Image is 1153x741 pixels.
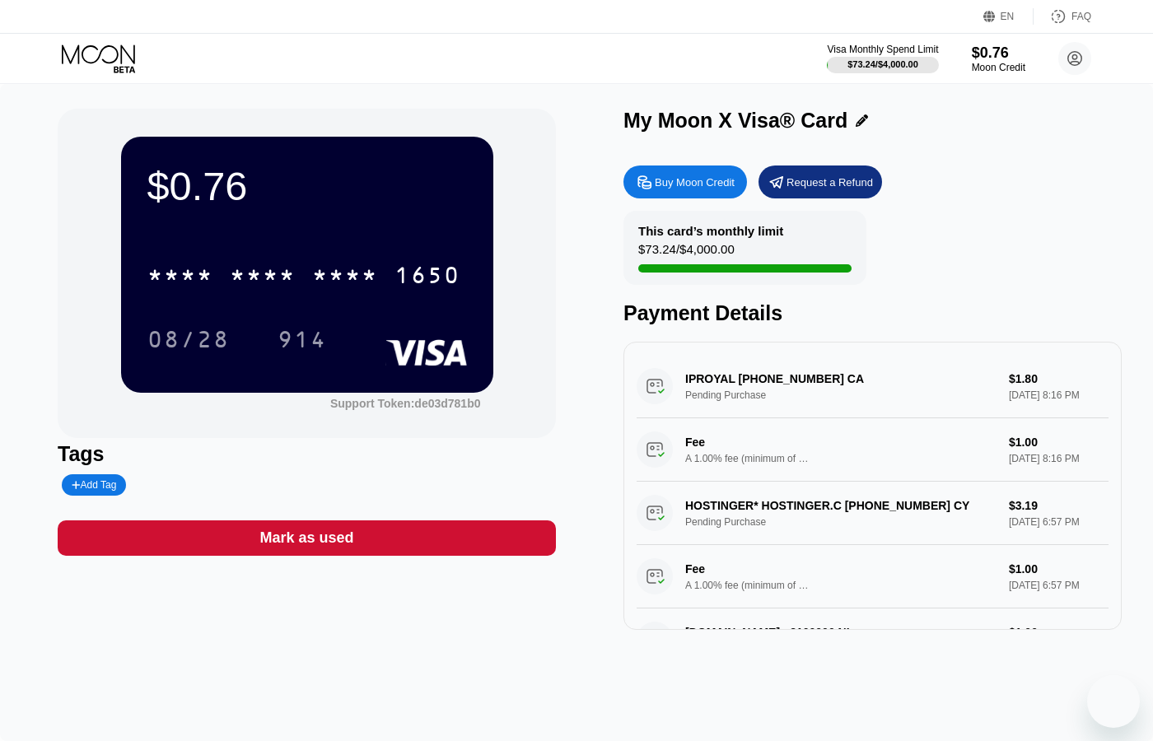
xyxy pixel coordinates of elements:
[147,163,467,209] div: $0.76
[685,436,801,449] div: Fee
[278,329,327,355] div: 914
[1034,8,1091,25] div: FAQ
[72,479,116,491] div: Add Tag
[685,580,809,591] div: A 1.00% fee (minimum of $1.00) is charged on all transactions
[1009,453,1109,464] div: [DATE] 8:16 PM
[1087,675,1140,728] iframe: Button to launch messaging window, conversation in progress
[1001,11,1015,22] div: EN
[759,165,882,198] div: Request a Refund
[983,8,1034,25] div: EN
[847,59,918,69] div: $73.24 / $4,000.00
[638,242,735,264] div: $73.24 / $4,000.00
[972,44,1025,62] div: $0.76
[58,442,556,466] div: Tags
[655,175,735,189] div: Buy Moon Credit
[330,397,481,410] div: Support Token: de03d781b0
[685,562,801,576] div: Fee
[827,44,938,55] div: Visa Monthly Spend Limit
[330,397,481,410] div: Support Token:de03d781b0
[1009,580,1109,591] div: [DATE] 6:57 PM
[787,175,873,189] div: Request a Refund
[623,165,747,198] div: Buy Moon Credit
[972,62,1025,73] div: Moon Credit
[685,453,809,464] div: A 1.00% fee (minimum of $1.00) is charged on all transactions
[972,44,1025,73] div: $0.76Moon Credit
[265,319,339,360] div: 914
[1009,562,1109,576] div: $1.00
[1071,11,1091,22] div: FAQ
[623,301,1122,325] div: Payment Details
[1009,436,1109,449] div: $1.00
[147,329,230,355] div: 08/28
[637,418,1109,482] div: FeeA 1.00% fee (minimum of $1.00) is charged on all transactions$1.00[DATE] 8:16 PM
[623,109,847,133] div: My Moon X Visa® Card
[638,224,783,238] div: This card’s monthly limit
[62,474,126,496] div: Add Tag
[637,545,1109,608] div: FeeA 1.00% fee (minimum of $1.00) is charged on all transactions$1.00[DATE] 6:57 PM
[394,264,460,291] div: 1650
[827,44,938,73] div: Visa Monthly Spend Limit$73.24/$4,000.00
[135,319,242,360] div: 08/28
[259,529,353,548] div: Mark as used
[58,520,556,556] div: Mark as used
